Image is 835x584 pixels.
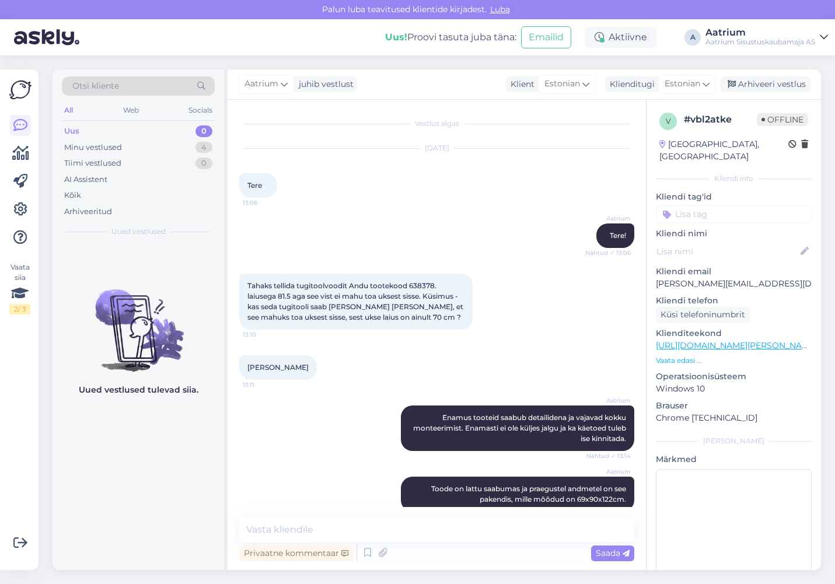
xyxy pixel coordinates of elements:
div: 0 [195,125,212,137]
p: Kliendi telefon [656,295,812,307]
p: Kliendi nimi [656,228,812,240]
span: Nähtud ✓ 13:06 [585,249,631,257]
div: A [684,29,701,46]
p: [PERSON_NAME][EMAIL_ADDRESS][DOMAIN_NAME] [656,278,812,290]
div: Aktiivne [585,27,656,48]
p: Operatsioonisüsteem [656,370,812,383]
div: Kliendi info [656,173,812,184]
span: Enamus tooteid saabub detailidena ja vajavad kokku monteerimist. Enamasti ei ole küljes jalgu ja ... [413,413,628,443]
div: Klient [506,78,534,90]
div: Vaata siia [9,262,30,314]
img: Askly Logo [9,79,32,101]
div: Privaatne kommentaar [239,545,353,561]
span: 13:10 [243,330,287,339]
img: No chats [53,268,224,373]
span: Nähtud ✓ 13:14 [586,452,631,460]
div: Socials [186,103,215,118]
div: 4 [195,142,212,153]
div: Aatrium Sisustuskaubamaja AS [705,37,815,47]
div: Kõik [64,190,81,201]
div: # vbl2atke [684,113,757,127]
p: Chrome [TECHNICAL_ID] [656,412,812,424]
div: Arhiveeritud [64,206,112,218]
div: Arhiveeri vestlus [721,76,810,92]
span: Estonian [544,78,580,90]
div: [DATE] [239,143,634,153]
div: 2 / 3 [9,304,30,314]
span: Estonian [665,78,700,90]
div: Tiimi vestlused [64,158,121,169]
div: Proovi tasuta juba täna: [385,30,516,44]
span: Aatrium [244,78,278,90]
p: Märkmed [656,453,812,466]
span: 13:11 [243,380,287,389]
div: Klienditugi [605,78,655,90]
span: Toode on lattu saabumas ja praegustel andmetel on see pakendis, mille mõõdud on 69x90x122cm. [431,484,628,503]
b: Uus! [385,32,407,43]
div: Minu vestlused [64,142,122,153]
div: Uus [64,125,79,137]
span: Aatrium [587,396,631,405]
span: Saada [596,548,630,558]
p: Vaata edasi ... [656,355,812,366]
span: Tere [247,181,262,190]
span: v [666,117,670,125]
p: Kliendi tag'id [656,191,812,203]
span: Uued vestlused [111,226,166,237]
div: juhib vestlust [294,78,354,90]
p: Brauser [656,400,812,412]
p: Windows 10 [656,383,812,395]
span: Aatrium [587,467,631,476]
span: Tahaks tellida tugitoolvoodit Andu tootekood 638378. laiusega 81.5 aga see vist ei mahu toa ukses... [247,281,465,321]
div: [PERSON_NAME] [656,436,812,446]
div: Küsi telefoninumbrit [656,307,750,323]
div: All [62,103,75,118]
div: [GEOGRAPHIC_DATA], [GEOGRAPHIC_DATA] [659,138,788,163]
div: AI Assistent [64,174,107,186]
div: Aatrium [705,28,815,37]
p: Kliendi email [656,265,812,278]
span: Offline [757,113,808,126]
span: Luba [487,4,513,15]
div: Web [121,103,141,118]
p: Klienditeekond [656,327,812,340]
a: AatriumAatrium Sisustuskaubamaja AS [705,28,828,47]
div: 0 [195,158,212,169]
span: 13:06 [243,198,287,207]
span: Otsi kliente [72,80,119,92]
span: [PERSON_NAME] [247,363,309,372]
input: Lisa nimi [656,245,798,258]
div: Vestlus algas [239,118,634,129]
input: Lisa tag [656,205,812,223]
a: [URL][DOMAIN_NAME][PERSON_NAME] [656,340,817,351]
span: Aatrium [587,214,631,223]
p: Uued vestlused tulevad siia. [79,384,198,396]
span: Tere! [610,231,626,240]
button: Emailid [521,26,571,48]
